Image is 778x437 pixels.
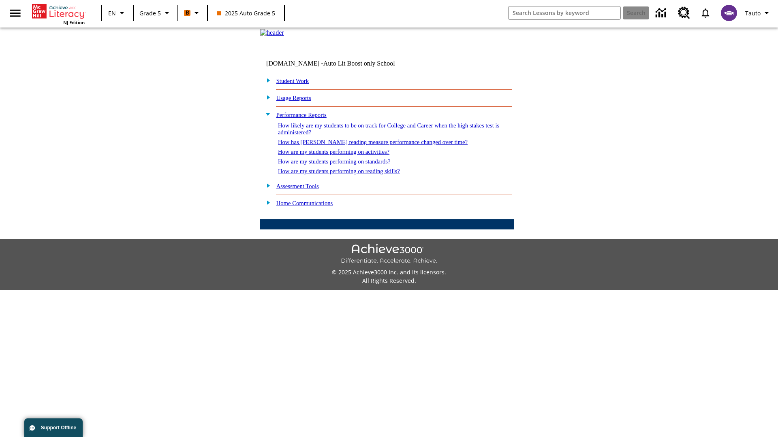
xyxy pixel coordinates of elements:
img: plus.gif [262,93,271,101]
a: Data Center [651,2,673,24]
button: Support Offline [24,418,83,437]
a: Assessment Tools [276,183,319,189]
button: Open side menu [3,1,27,25]
span: 2025 Auto Grade 5 [217,9,275,17]
span: NJ Edition [63,19,85,25]
span: EN [108,9,116,17]
td: [DOMAIN_NAME] - [266,60,415,67]
button: Grade: Grade 5, Select a grade [136,6,175,20]
span: B [186,8,189,18]
span: Support Offline [41,425,76,431]
div: Home [32,2,85,25]
img: header [260,29,284,36]
a: Usage Reports [276,95,311,101]
img: minus.gif [262,110,271,118]
a: How likely are my students to be on track for College and Career when the high stakes test is adm... [278,122,499,136]
input: search field [509,6,620,19]
img: plus.gif [262,76,271,84]
a: Resource Center, Will open in new tab [673,2,695,24]
a: How are my students performing on reading skills? [278,168,400,174]
button: Language: EN, Select a language [105,6,130,20]
a: How are my students performing on activities? [278,148,389,155]
a: Home Communications [276,200,333,206]
img: plus.gif [262,199,271,206]
button: Boost Class color is orange. Change class color [181,6,205,20]
img: Achieve3000 Differentiate Accelerate Achieve [341,244,437,265]
button: Select a new avatar [716,2,742,23]
button: Profile/Settings [742,6,775,20]
a: How has [PERSON_NAME] reading measure performance changed over time? [278,139,468,145]
img: avatar image [721,5,737,21]
a: How are my students performing on standards? [278,158,391,165]
nobr: Auto Lit Boost only School [323,60,395,67]
span: Tauto [745,9,761,17]
a: Performance Reports [276,112,327,118]
a: Notifications [695,2,716,23]
img: plus.gif [262,182,271,189]
span: Grade 5 [139,9,161,17]
a: Student Work [276,78,309,84]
